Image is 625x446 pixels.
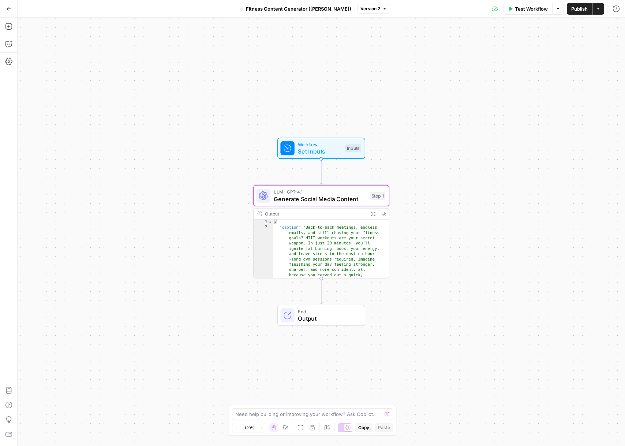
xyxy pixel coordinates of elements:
[235,3,356,15] button: Fitness Content Generator ([PERSON_NAME])
[355,423,372,432] button: Copy
[253,305,389,326] div: EndOutput
[265,210,365,217] div: Output
[345,144,361,152] div: Inputs
[375,423,393,432] button: Paste
[298,147,341,156] span: Set Inputs
[244,425,254,431] span: 120%
[268,220,273,225] span: Toggle code folding, rows 1 through 11
[515,5,548,12] span: Test Workflow
[253,138,389,159] div: WorkflowSet InputsInputs
[246,5,351,12] span: Fitness Content Generator ([PERSON_NAME])
[504,3,552,15] button: Test Workflow
[571,5,588,12] span: Publish
[358,424,369,431] span: Copy
[378,424,390,431] span: Paste
[320,279,322,304] g: Edge from step_1 to end
[298,314,358,323] span: Output
[320,159,322,184] g: Edge from start to step_1
[370,192,385,200] div: Step 1
[274,195,366,203] span: Generate Social Media Content
[298,308,358,315] span: End
[254,225,273,304] div: 2
[274,188,366,195] span: LLM · GPT-4.1
[298,141,341,148] span: Workflow
[567,3,592,15] button: Publish
[253,185,389,278] div: LLM · GPT-4.1Generate Social Media ContentStep 1Output{ "caption":"Back-to-back meetings, endless...
[357,4,390,14] button: Version 2
[360,5,380,12] span: Version 2
[254,220,273,225] div: 1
